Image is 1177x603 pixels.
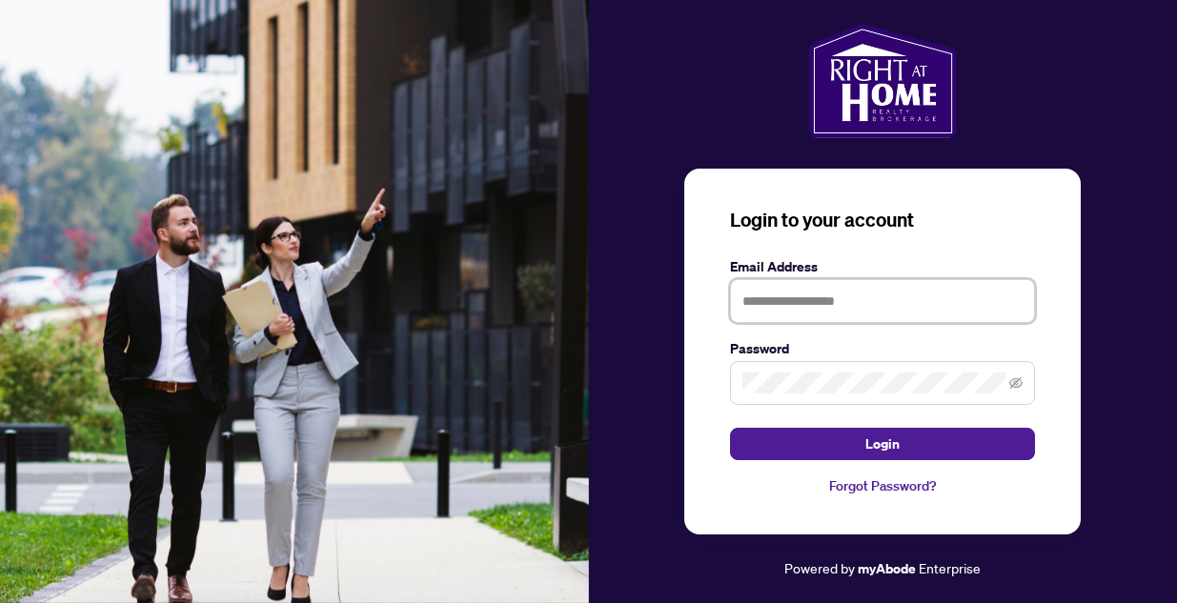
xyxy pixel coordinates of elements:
[730,256,1035,277] label: Email Address
[730,207,1035,233] h3: Login to your account
[865,429,900,459] span: Login
[919,559,981,576] span: Enterprise
[1009,376,1023,390] span: eye-invisible
[730,428,1035,460] button: Login
[730,475,1035,496] a: Forgot Password?
[730,338,1035,359] label: Password
[809,24,957,138] img: ma-logo
[784,559,855,576] span: Powered by
[858,558,916,579] a: myAbode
